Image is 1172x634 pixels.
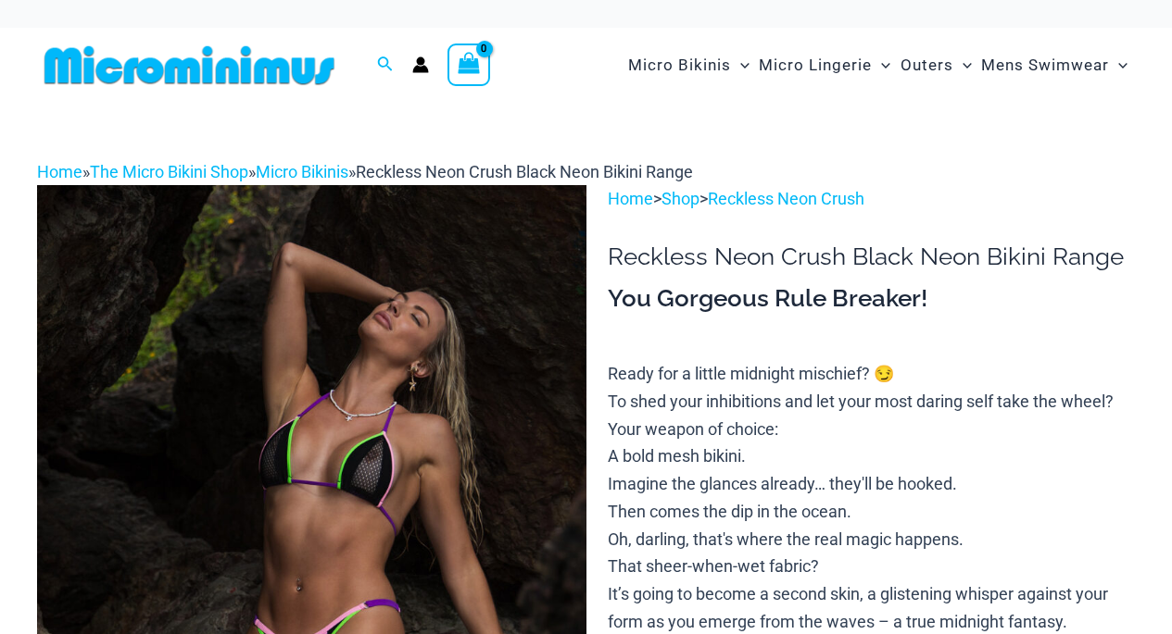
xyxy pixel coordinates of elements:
[662,189,699,208] a: Shop
[356,162,693,181] span: Reckless Neon Crush Black Neon Bikini Range
[708,189,864,208] a: Reckless Neon Crush
[624,37,754,93] a: Micro BikinisMenu ToggleMenu Toggle
[977,37,1132,93] a: Mens SwimwearMenu ToggleMenu Toggle
[731,42,750,89] span: Menu Toggle
[953,42,972,89] span: Menu Toggle
[759,42,872,89] span: Micro Lingerie
[901,42,953,89] span: Outers
[608,185,1135,213] p: > >
[628,42,731,89] span: Micro Bikinis
[608,242,1135,271] h1: Reckless Neon Crush Black Neon Bikini Range
[90,162,248,181] a: The Micro Bikini Shop
[37,162,82,181] a: Home
[1109,42,1128,89] span: Menu Toggle
[981,42,1109,89] span: Mens Swimwear
[754,37,895,93] a: Micro LingerieMenu ToggleMenu Toggle
[621,34,1135,96] nav: Site Navigation
[447,44,490,86] a: View Shopping Cart, empty
[608,189,653,208] a: Home
[896,37,977,93] a: OutersMenu ToggleMenu Toggle
[872,42,890,89] span: Menu Toggle
[256,162,348,181] a: Micro Bikinis
[608,283,1135,315] h3: You Gorgeous Rule Breaker!
[377,54,394,77] a: Search icon link
[37,162,693,181] span: » » »
[37,44,342,86] img: MM SHOP LOGO FLAT
[412,56,429,73] a: Account icon link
